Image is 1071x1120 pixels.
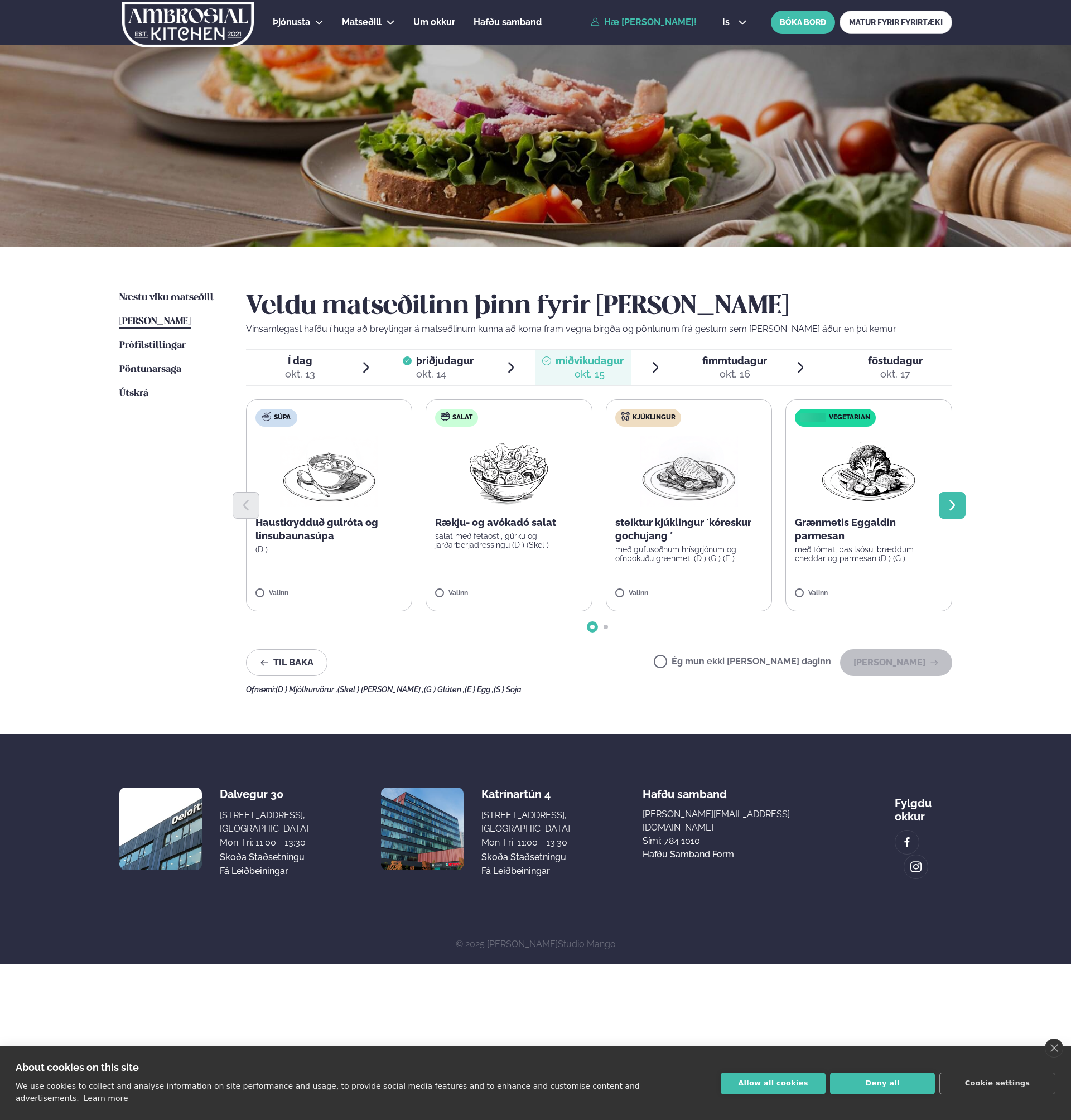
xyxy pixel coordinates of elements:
a: Þjónusta [273,16,310,29]
p: (D ) [255,545,403,554]
span: Næstu viku matseðill [119,293,214,302]
p: Haustkrydduð gulróta og linsubaunasúpa [255,516,403,543]
p: með gufusoðnum hrísgrjónum og ofnbökuðu grænmeti (D ) (G ) (E ) [615,545,763,563]
p: Sími: 784 1010 [643,834,822,848]
img: chicken.svg [621,412,630,421]
a: Hafðu samband [474,16,542,29]
span: Í dag [285,354,315,368]
div: okt. 13 [285,368,315,381]
button: Til baka [246,649,327,676]
a: Prófílstillingar [119,339,186,353]
a: close [1045,1039,1063,1058]
span: Salat [452,413,472,422]
span: is [722,18,733,27]
img: salad.svg [441,412,450,421]
button: [PERSON_NAME] [840,649,952,676]
span: miðvikudagur [556,355,624,366]
a: Pöntunarsaga [119,363,181,376]
span: Hafðu samband [474,17,542,27]
a: Skoða staðsetningu [220,851,305,864]
button: Previous slide [233,492,259,519]
div: Ofnæmi: [246,685,952,694]
a: Fá leiðbeiningar [481,865,550,878]
a: image alt [895,831,919,854]
button: Allow all cookies [721,1073,826,1094]
div: okt. 16 [702,368,767,381]
span: Vegetarian [829,413,870,422]
img: image alt [119,788,202,870]
div: okt. 14 [416,368,474,381]
img: icon [798,413,828,423]
a: [PERSON_NAME][EMAIL_ADDRESS][DOMAIN_NAME] [643,808,822,834]
span: Hafðu samband [643,779,727,801]
span: fimmtudagur [702,355,767,366]
p: We use cookies to collect and analyse information on site performance and usage, to provide socia... [16,1082,640,1103]
span: (E ) Egg , [465,685,494,694]
span: Útskrá [119,389,148,398]
img: image alt [901,836,913,849]
a: Næstu viku matseðill [119,291,214,305]
span: Um okkur [413,17,455,27]
a: [PERSON_NAME] [119,315,191,329]
span: þriðjudagur [416,355,474,366]
span: Matseðill [342,17,382,27]
a: Studio Mango [558,939,616,949]
button: Next slide [939,492,966,519]
p: með tómat, basilsósu, bræddum cheddar og parmesan (D ) (G ) [795,545,943,563]
span: Súpa [274,413,291,422]
p: salat með fetaosti, gúrku og jarðarberjadressingu (D ) (Skel ) [435,532,583,549]
a: Hafðu samband form [643,848,734,861]
span: © 2025 [PERSON_NAME] [456,939,616,949]
img: soup.svg [262,412,271,421]
div: Dalvegur 30 [220,788,308,801]
a: Learn more [84,1094,128,1103]
span: Pöntunarsaga [119,365,181,374]
button: Cookie settings [939,1073,1055,1094]
a: Matseðill [342,16,382,29]
span: Kjúklingur [633,413,676,422]
button: is [713,18,755,27]
a: Hæ [PERSON_NAME]! [591,17,697,27]
span: Prófílstillingar [119,341,186,350]
span: Go to slide 2 [604,625,608,629]
a: Útskrá [119,387,148,400]
span: [PERSON_NAME] [119,317,191,326]
div: Katrínartún 4 [481,788,570,801]
div: [STREET_ADDRESS], [GEOGRAPHIC_DATA] [220,809,308,836]
span: Þjónusta [273,17,310,27]
p: Vinsamlegast hafðu í huga að breytingar á matseðlinum kunna að koma fram vegna birgða og pöntunum... [246,322,952,336]
p: steiktur kjúklingur ´kóreskur gochujang ´ [615,516,763,543]
img: Vegan.png [819,436,918,507]
button: Deny all [830,1073,935,1094]
span: föstudagur [868,355,923,366]
img: image alt [910,861,922,873]
div: [STREET_ADDRESS], [GEOGRAPHIC_DATA] [481,809,570,836]
a: Um okkur [413,16,455,29]
img: logo [122,2,255,47]
a: image alt [904,855,928,878]
div: okt. 15 [556,368,624,381]
h2: Veldu matseðilinn þinn fyrir [PERSON_NAME] [246,291,952,322]
p: Rækju- og avókadó salat [435,516,583,529]
button: BÓKA BORÐ [771,11,835,34]
a: MATUR FYRIR FYRIRTÆKI [840,11,952,34]
span: (S ) Soja [494,685,522,694]
span: Go to slide 1 [590,625,595,629]
p: Grænmetis Eggaldin parmesan [795,516,943,543]
a: Fá leiðbeiningar [220,865,288,878]
div: Mon-Fri: 11:00 - 13:30 [220,836,308,849]
div: okt. 17 [868,368,923,381]
div: Fylgdu okkur [895,788,952,823]
div: Mon-Fri: 11:00 - 13:30 [481,836,570,849]
span: (D ) Mjólkurvörur , [276,685,337,694]
strong: About cookies on this site [16,1061,139,1073]
a: Skoða staðsetningu [481,851,566,864]
img: image alt [381,788,464,870]
img: Chicken-breast.png [640,436,738,507]
span: (G ) Glúten , [424,685,465,694]
span: (Skel ) [PERSON_NAME] , [337,685,424,694]
img: Soup.png [280,436,378,507]
img: Salad.png [460,436,558,507]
